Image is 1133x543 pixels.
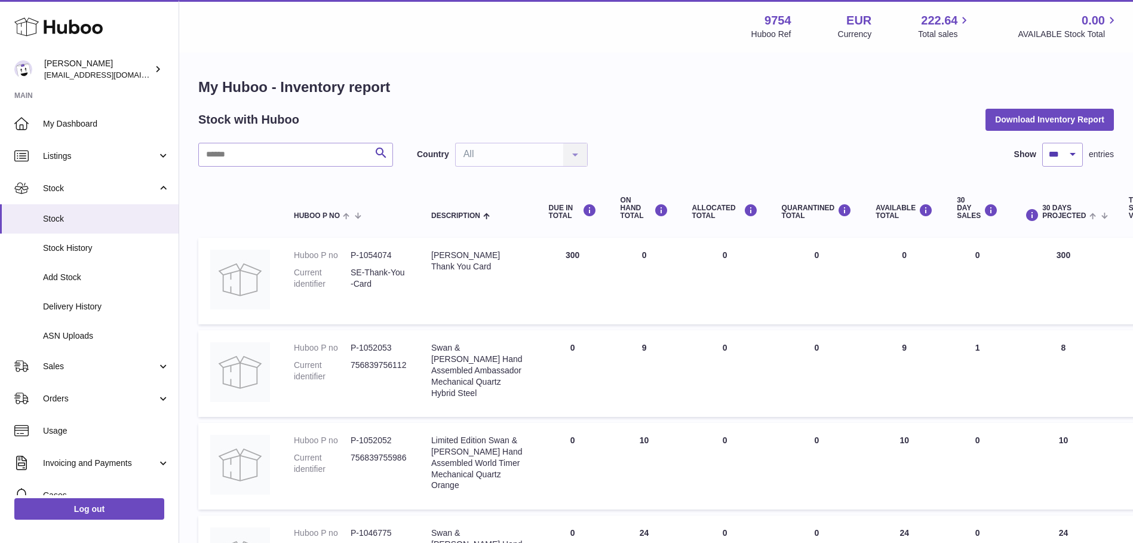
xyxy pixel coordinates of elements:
div: ALLOCATED Total [692,204,758,220]
td: 0 [945,423,1010,510]
dd: P-1052053 [351,342,407,354]
div: 30 DAY SALES [957,197,998,220]
span: Total sales [918,29,971,40]
span: My Dashboard [43,118,170,130]
td: 8 [1010,330,1117,417]
dt: Huboo P no [294,435,351,446]
dt: Current identifier [294,360,351,382]
div: Currency [838,29,872,40]
span: 0.00 [1082,13,1105,29]
dd: 756839755986 [351,452,407,475]
td: 0 [680,238,770,324]
td: 0 [680,423,770,510]
dt: Huboo P no [294,250,351,261]
span: Description [431,212,480,220]
dd: SE-Thank-You-Card [351,267,407,290]
span: Stock History [43,243,170,254]
div: DUE IN TOTAL [549,204,597,220]
div: AVAILABLE Total [876,204,933,220]
td: 10 [864,423,945,510]
td: 1 [945,330,1010,417]
span: entries [1089,149,1114,160]
td: 9 [864,330,945,417]
div: Huboo Ref [751,29,791,40]
span: Delivery History [43,301,170,312]
strong: EUR [846,13,871,29]
td: 300 [1010,238,1117,324]
span: Usage [43,425,170,437]
span: 0 [815,528,819,538]
span: Huboo P no [294,212,340,220]
span: Sales [43,361,157,372]
span: 0 [815,343,819,352]
img: product image [210,250,270,309]
dd: P-1046775 [351,527,407,539]
img: product image [210,342,270,402]
a: 222.64 Total sales [918,13,971,40]
td: 10 [1010,423,1117,510]
dd: P-1054074 [351,250,407,261]
dd: 756839756112 [351,360,407,382]
dd: P-1052052 [351,435,407,446]
h2: Stock with Huboo [198,112,299,128]
img: product image [210,435,270,495]
strong: 9754 [764,13,791,29]
label: Country [417,149,449,160]
td: 0 [864,238,945,324]
a: 0.00 AVAILABLE Stock Total [1018,13,1119,40]
button: Download Inventory Report [985,109,1114,130]
dt: Current identifier [294,267,351,290]
span: 222.64 [921,13,957,29]
span: AVAILABLE Stock Total [1018,29,1119,40]
span: 0 [815,250,819,260]
td: 0 [945,238,1010,324]
span: Orders [43,393,157,404]
dt: Current identifier [294,452,351,475]
label: Show [1014,149,1036,160]
span: Cases [43,490,170,501]
div: QUARANTINED Total [782,204,852,220]
div: [PERSON_NAME] [44,58,152,81]
div: [PERSON_NAME] Thank You Card [431,250,525,272]
td: 0 [609,238,680,324]
td: 9 [609,330,680,417]
td: 300 [537,238,609,324]
td: 10 [609,423,680,510]
dt: Huboo P no [294,527,351,539]
span: ASN Uploads [43,330,170,342]
span: Stock [43,213,170,225]
span: 30 DAYS PROJECTED [1042,204,1086,220]
span: Listings [43,151,157,162]
span: Invoicing and Payments [43,458,157,469]
div: Swan & [PERSON_NAME] Hand Assembled Ambassador Mechanical Quartz Hybrid Steel [431,342,525,398]
dt: Huboo P no [294,342,351,354]
a: Log out [14,498,164,520]
div: Limited Edition Swan & [PERSON_NAME] Hand Assembled World Timer Mechanical Quartz Orange [431,435,525,491]
td: 0 [537,330,609,417]
span: Add Stock [43,272,170,283]
td: 0 [680,330,770,417]
img: info@fieldsluxury.london [14,60,32,78]
span: [EMAIL_ADDRESS][DOMAIN_NAME] [44,70,176,79]
td: 0 [537,423,609,510]
span: Stock [43,183,157,194]
div: ON HAND Total [621,197,668,220]
h1: My Huboo - Inventory report [198,78,1114,97]
span: 0 [815,435,819,445]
